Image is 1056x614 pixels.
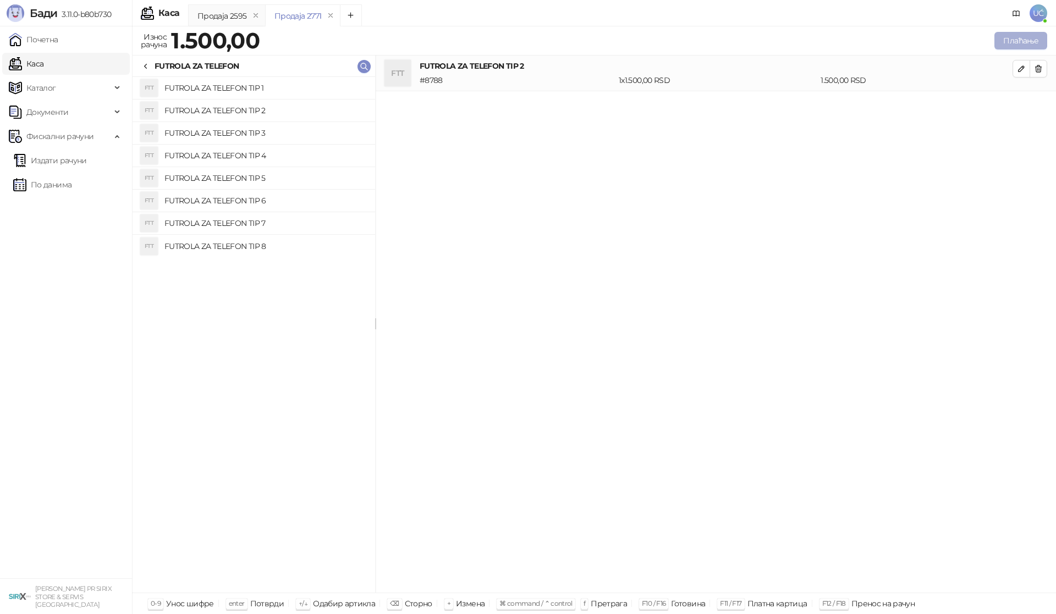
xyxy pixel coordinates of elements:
[384,60,411,86] div: FTT
[197,10,246,22] div: Продаја 2595
[164,147,366,164] h4: FUTROLA ZA TELEFON TIP 4
[155,60,239,72] div: FUTROLA ZA TELEFON
[417,74,617,86] div: # 8788
[851,596,915,611] div: Пренос на рачун
[57,9,111,19] span: 3.11.0-b80b730
[720,599,741,607] span: F11 / F17
[994,32,1047,49] button: Плаћање
[140,102,158,119] div: FTT
[26,101,68,123] span: Документи
[249,11,263,20] button: remove
[340,4,362,26] button: Add tab
[164,214,366,232] h4: FUTROLA ZA TELEFON TIP 7
[7,4,24,22] img: Logo
[140,169,158,187] div: FTT
[456,596,485,611] div: Измена
[1008,4,1025,22] a: Документација
[164,79,366,97] h4: FUTROLA ZA TELEFON TIP 1
[313,596,375,611] div: Одабир артикла
[822,599,846,607] span: F12 / F18
[447,599,450,607] span: +
[229,599,245,607] span: enter
[13,174,71,196] a: По данима
[9,29,58,51] a: Почетна
[164,192,366,209] h4: FUTROLA ZA TELEFON TIP 6
[405,596,432,611] div: Сторно
[158,9,179,18] div: Каса
[140,147,158,164] div: FTT
[323,11,338,20] button: remove
[274,10,321,22] div: Продаја 2771
[166,596,214,611] div: Унос шифре
[420,60,1013,72] h4: FUTROLA ZA TELEFON TIP 2
[164,124,366,142] h4: FUTROLA ZA TELEFON TIP 3
[171,27,260,54] strong: 1.500,00
[617,74,818,86] div: 1 x 1.500,00 RSD
[133,77,375,593] div: grid
[139,30,169,52] div: Износ рачуна
[140,214,158,232] div: FTT
[164,102,366,119] h4: FUTROLA ZA TELEFON TIP 2
[642,599,665,607] span: F10 / F16
[140,124,158,142] div: FTT
[140,237,158,255] div: FTT
[13,150,87,172] a: Издати рачуни
[9,53,43,75] a: Каса
[26,77,56,99] span: Каталог
[250,596,284,611] div: Потврди
[140,192,158,209] div: FTT
[671,596,705,611] div: Готовина
[1030,4,1047,22] span: UĆ
[747,596,807,611] div: Платна картица
[390,599,399,607] span: ⌫
[30,7,57,20] span: Бади
[140,79,158,97] div: FTT
[499,599,573,607] span: ⌘ command / ⌃ control
[299,599,307,607] span: ↑/↓
[151,599,161,607] span: 0-9
[35,585,112,609] small: [PERSON_NAME] PR SIRIX STORE & SERVIS [GEOGRAPHIC_DATA]
[164,169,366,187] h4: FUTROLA ZA TELEFON TIP 5
[584,599,585,607] span: f
[9,585,31,607] img: 64x64-companyLogo-cb9a1907-c9b0-4601-bb5e-5084e694c383.png
[818,74,1015,86] div: 1.500,00 RSD
[591,596,627,611] div: Претрага
[164,237,366,255] h4: FUTROLA ZA TELEFON TIP 8
[26,125,94,147] span: Фискални рачуни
